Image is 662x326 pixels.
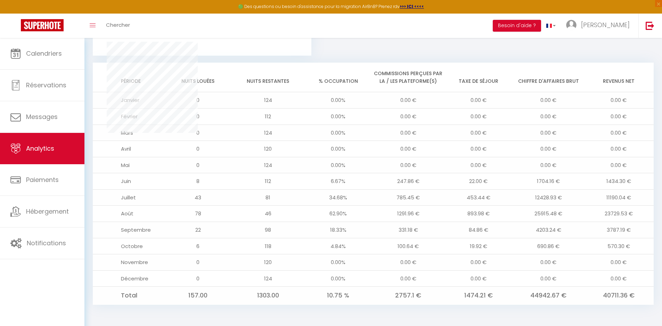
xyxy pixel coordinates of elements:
td: 453.44 € [443,189,514,206]
td: Août [93,206,163,222]
td: 12428.93 € [514,189,584,206]
span: Messages [26,112,58,121]
td: 0.00 € [583,157,654,173]
td: 0.00% [303,141,373,157]
td: 0.00 € [373,254,443,271]
td: 0 [163,141,233,157]
td: 46 [233,206,303,222]
a: Chercher [101,14,135,38]
td: 0.00 € [443,92,514,109]
th: Revenus net [583,63,654,92]
td: 124 [233,92,303,109]
td: 22 [163,222,233,238]
td: 0.00 € [583,141,654,157]
td: Octobre [93,238,163,254]
td: 4203.24 € [514,222,584,238]
td: 0.00 € [514,109,584,125]
td: 18.33% [303,222,373,238]
td: 0.00 € [514,141,584,157]
td: 0.00 € [583,92,654,109]
td: 0.00 € [514,157,584,173]
td: 43 [163,189,233,206]
td: 0.00 € [373,270,443,287]
td: 0.00 € [443,109,514,125]
td: 0.00 € [443,125,514,141]
img: logout [646,21,654,30]
th: Nuits restantes [233,63,303,92]
td: 120 [233,141,303,157]
td: Mai [93,157,163,173]
td: Mars [93,125,163,141]
td: 81 [233,189,303,206]
img: ... [566,20,577,30]
td: 1434.30 € [583,173,654,190]
td: 0.00 € [373,92,443,109]
td: 0.00 € [443,157,514,173]
td: 40711.36 € [583,287,654,304]
td: Novembre [93,254,163,271]
td: 62.90% [303,206,373,222]
td: 0.00 € [514,92,584,109]
td: Janvier [93,92,163,109]
img: Super Booking [21,19,64,31]
td: 0.00% [303,254,373,271]
td: 0.00 € [583,125,654,141]
span: Paiements [26,175,59,184]
a: ... [PERSON_NAME] [561,14,638,38]
a: >>> ICI <<<< [400,3,424,9]
td: 0.00 € [514,270,584,287]
td: 6 [163,238,233,254]
td: 0.00 € [583,254,654,271]
td: 690.86 € [514,238,584,254]
td: 10.75 % [303,287,373,304]
td: 0.00 € [373,157,443,173]
td: 44942.67 € [514,287,584,304]
td: 22.00 € [443,173,514,190]
td: Juillet [93,189,163,206]
th: Taxe de séjour [443,63,514,92]
td: 34.68% [303,189,373,206]
td: 25915.48 € [514,206,584,222]
td: 0 [163,157,233,173]
td: 1474.21 € [443,287,514,304]
td: 124 [233,157,303,173]
td: 331.18 € [373,222,443,238]
td: 1303.00 [233,287,303,304]
td: 19.92 € [443,238,514,254]
td: 0.00 € [373,125,443,141]
td: 23729.53 € [583,206,654,222]
td: 0.00 € [373,109,443,125]
td: 6.67% [303,173,373,190]
td: Février [93,109,163,125]
td: 0.00% [303,270,373,287]
td: 98 [233,222,303,238]
td: 0 [163,254,233,271]
td: 0.00% [303,92,373,109]
th: % Occupation [303,63,373,92]
td: 8 [163,173,233,190]
td: 0.00% [303,157,373,173]
th: Chiffre d'affaires brut [514,63,584,92]
span: Analytics [26,144,54,153]
td: 247.86 € [373,173,443,190]
td: Total [93,287,163,304]
td: 100.64 € [373,238,443,254]
td: 124 [233,125,303,141]
td: 118 [233,238,303,254]
td: 120 [233,254,303,271]
th: Commissions perçues par la / les plateforme(s) [373,63,443,92]
td: 0.00 € [373,141,443,157]
td: Décembre [93,270,163,287]
th: Période [93,63,163,92]
td: 893.98 € [443,206,514,222]
span: [PERSON_NAME] [581,21,630,29]
td: 0.00 € [514,125,584,141]
td: 0.00 € [443,270,514,287]
span: Calendriers [26,49,62,58]
td: 0 [163,270,233,287]
td: 157.00 [163,287,233,304]
td: 78 [163,206,233,222]
td: 0.00% [303,109,373,125]
td: 4.84% [303,238,373,254]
